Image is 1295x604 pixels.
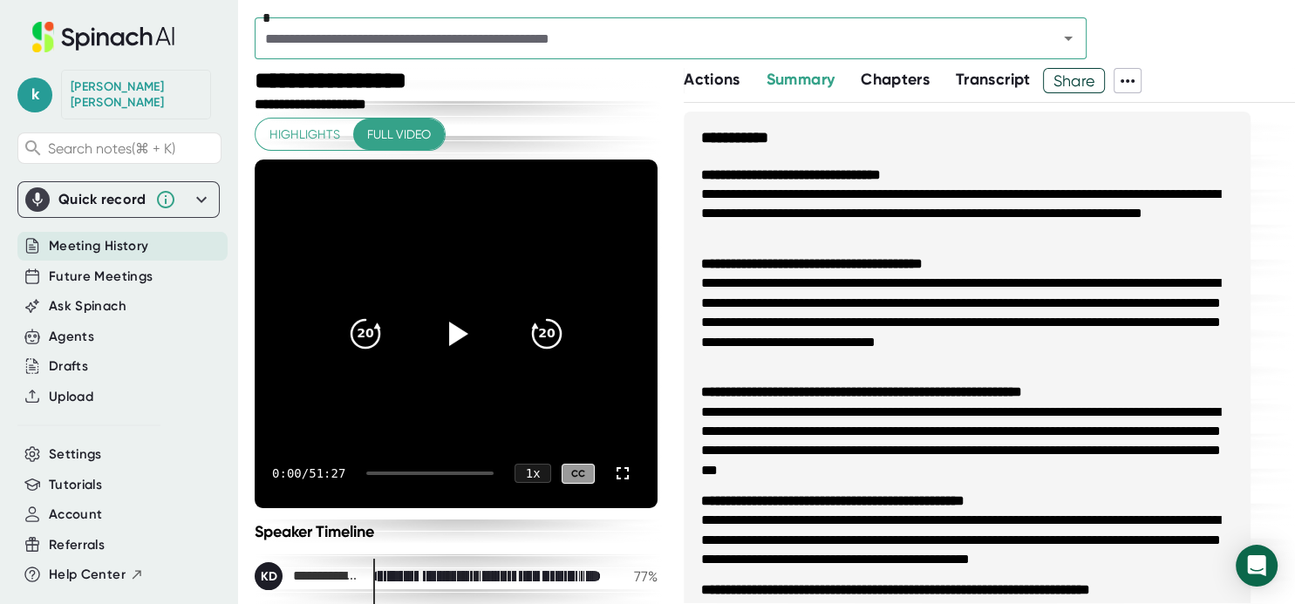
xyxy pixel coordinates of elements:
span: Summary [767,70,835,89]
div: Kim Dickerman [255,562,359,590]
button: Highlights [256,119,354,151]
div: KD [255,562,283,590]
div: CC [562,464,595,484]
span: Transcript [956,70,1031,89]
span: Search notes (⌘ + K) [48,140,175,157]
span: Help Center [49,565,126,585]
div: Quick record [58,191,147,208]
button: Chapters [861,68,930,92]
button: Settings [49,445,102,465]
button: Upload [49,387,93,407]
button: Full video [353,119,445,151]
div: 77 % [614,568,658,585]
div: 0:00 / 51:27 [272,466,345,480]
span: Actions [684,70,740,89]
button: Agents [49,327,94,347]
button: Summary [767,68,835,92]
div: 1 x [515,464,551,483]
span: Highlights [269,124,340,146]
span: Chapters [861,70,930,89]
span: Share [1044,65,1104,96]
button: Open [1056,26,1080,51]
button: Help Center [49,565,144,585]
button: Future Meetings [49,267,153,287]
button: Meeting History [49,236,148,256]
div: Open Intercom Messenger [1236,545,1278,587]
button: Ask Spinach [49,296,126,316]
div: Quick record [25,182,212,217]
button: Account [49,505,102,525]
button: Actions [684,68,740,92]
button: Tutorials [49,475,102,495]
div: Speaker Timeline [255,522,658,541]
span: k [17,78,52,112]
button: Share [1043,68,1105,93]
button: Drafts [49,356,88,377]
button: Transcript [956,68,1031,92]
button: Referrals [49,535,105,555]
span: Full video [367,124,431,146]
div: Kim Dickerman [71,79,201,110]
